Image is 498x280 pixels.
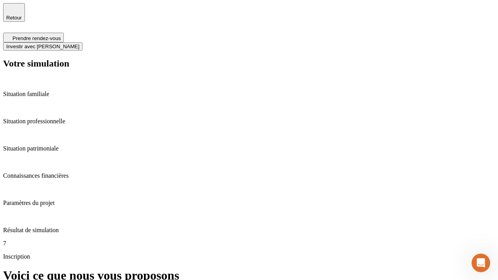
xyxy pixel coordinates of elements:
[3,253,495,260] p: Inscription
[3,199,495,206] p: Paramètres du projet
[12,35,61,41] span: Prendre rendez-vous
[3,58,495,69] h2: Votre simulation
[3,145,495,152] p: Situation patrimoniale
[6,15,22,21] span: Retour
[3,3,25,22] button: Retour
[3,42,82,51] button: Investir avec [PERSON_NAME]
[6,44,79,49] span: Investir avec [PERSON_NAME]
[3,118,495,125] p: Situation professionnelle
[472,254,490,272] iframe: Intercom live chat
[3,227,495,234] p: Résultat de simulation
[3,172,495,179] p: Connaissances financières
[3,33,64,42] button: Prendre rendez-vous
[3,240,495,247] p: 7
[3,91,495,98] p: Situation familiale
